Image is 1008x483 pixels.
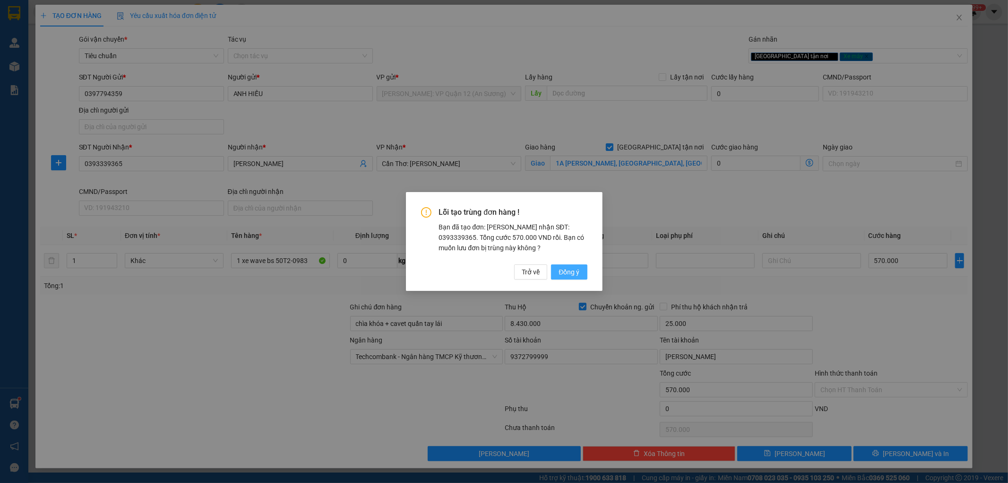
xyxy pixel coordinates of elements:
button: Trở về [514,264,547,280]
span: Trở về [522,267,540,277]
div: Bạn đã tạo đơn: [PERSON_NAME] nhận SĐT: 0393339365. Tổng cước 570.000 VND rồi. Bạn có muốn lưu đơ... [439,222,587,253]
span: Lỗi tạo trùng đơn hàng ! [439,207,587,218]
span: exclamation-circle [421,207,431,218]
span: Đồng ý [559,267,579,277]
button: Đồng ý [551,264,587,280]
